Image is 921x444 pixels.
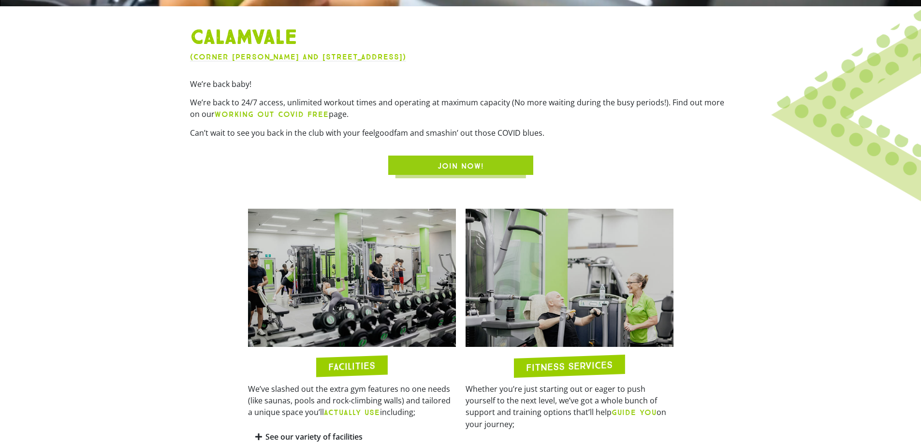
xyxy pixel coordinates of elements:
[388,156,533,175] a: JOIN NOW!
[190,78,731,90] p: We’re back baby!
[526,360,613,372] h2: FITNESS SERVICES
[190,26,731,51] h1: Calamvale
[438,160,484,172] span: JOIN NOW!
[190,97,731,120] p: We’re back to 24/7 access, unlimited workout times and operating at maximum capacity (No more wai...
[190,52,406,61] a: (Corner [PERSON_NAME] and [STREET_ADDRESS])
[265,431,363,442] a: See our variety of facilities
[248,383,456,418] p: We’ve slashed out the extra gym features no one needs (like saunas, pools and rock-climbing walls...
[612,408,657,417] b: GUIDE YOU
[466,383,673,430] p: Whether you’re just starting out or eager to push yourself to the next level, we’ve got a whole b...
[324,408,380,417] b: ACTUALLY USE
[190,127,731,139] p: Can’t wait to see you back in the club with your feelgoodfam and smashin’ out those COVID blues.
[215,110,329,119] b: WORKING OUT COVID FREE
[215,109,329,119] a: WORKING OUT COVID FREE
[328,361,375,372] h2: FACILITIES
